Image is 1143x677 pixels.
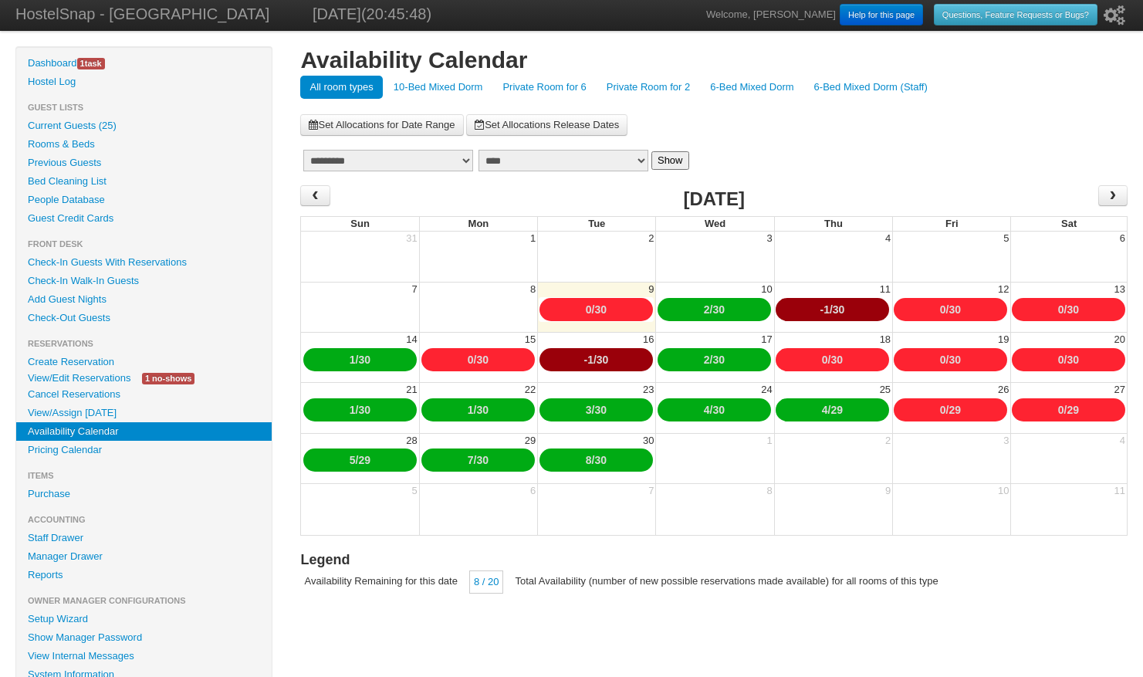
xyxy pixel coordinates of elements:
span: 1 no-shows [142,373,194,384]
div: 10 [996,484,1010,498]
div: / [539,298,653,321]
a: 0 [940,404,946,416]
div: 12 [996,283,1010,296]
a: Staff Drawer [16,529,272,547]
a: 0 [940,303,946,316]
div: 26 [996,383,1010,397]
a: 10-Bed Mixed Dorm [384,76,492,99]
div: / [1012,348,1125,371]
div: 3 [766,232,774,245]
div: 18 [878,333,892,347]
span: (20:45:48) [361,5,431,22]
a: 30 [595,454,607,466]
h1: Availability Calendar [300,46,1128,74]
div: 23 [641,383,655,397]
a: Set Allocations for Date Range [300,114,463,136]
div: 31 [404,232,418,245]
div: 8 [766,484,774,498]
th: Sat [1010,216,1128,232]
div: / [421,449,535,472]
th: Sun [300,216,418,232]
div: 1 [529,232,537,245]
a: 0 [468,354,474,366]
a: View Internal Messages [16,647,272,665]
a: Questions, Feature Requests or Bugs? [934,4,1097,25]
a: 0 [586,303,592,316]
a: Private Room for 6 [493,76,595,99]
div: / [776,298,889,321]
div: 17 [759,333,773,347]
div: 1 [766,434,774,448]
div: / [894,298,1007,321]
a: Guest Credit Cards [16,209,272,228]
a: -1 [583,354,593,366]
div: 19 [996,333,1010,347]
div: 2 [647,232,655,245]
div: 30 [641,434,655,448]
a: Setup Wizard [16,610,272,628]
div: 20 [1113,333,1127,347]
a: 30 [1067,303,1080,316]
a: 1 [350,404,356,416]
a: Previous Guests [16,154,272,172]
a: 30 [713,303,725,316]
a: 30 [595,303,607,316]
a: 30 [597,354,609,366]
a: All room types [300,76,382,99]
a: 0 [822,354,828,366]
a: Show Manager Password [16,628,272,647]
a: 4 [704,404,710,416]
a: Rooms & Beds [16,135,272,154]
a: 8 [586,454,592,466]
div: 28 [404,434,418,448]
a: 30 [713,404,725,416]
div: / [776,398,889,421]
div: / [539,348,653,371]
a: 30 [359,404,371,416]
a: Create Reservation [16,353,272,371]
h2: [DATE] [683,185,745,213]
a: View/Edit Reservations [16,370,142,386]
div: 29 [523,434,537,448]
a: 30 [477,354,489,366]
a: View/Assign [DATE] [16,404,272,422]
div: 11 [878,283,892,296]
a: Bed Cleaning List [16,172,272,191]
a: Reports [16,566,272,584]
div: 2 [884,434,892,448]
a: Private Room for 2 [597,76,699,99]
div: Total Availability (number of new possible reservations made available) for all rooms of this type [511,570,942,592]
div: 4 [1118,434,1127,448]
div: 8 / 20 [469,570,504,594]
a: Dashboard1task [16,54,272,73]
div: / [421,348,535,371]
a: Current Guests (25) [16,117,272,135]
h3: Legend [300,550,1128,570]
a: 0 [1058,303,1064,316]
a: 2 [704,303,710,316]
div: / [539,398,653,421]
div: 6 [529,484,537,498]
a: Cancel Reservations [16,385,272,404]
div: 5 [411,484,419,498]
div: / [658,348,771,371]
a: 6-Bed Mixed Dorm (Staff) [805,76,937,99]
a: Check-Out Guests [16,309,272,327]
a: 1 no-shows [130,370,206,386]
div: / [303,398,417,421]
a: Help for this page [840,4,923,25]
a: 30 [831,354,844,366]
a: 30 [1067,354,1080,366]
a: Hostel Log [16,73,272,91]
a: 3 [586,404,592,416]
div: / [658,298,771,321]
a: 30 [595,404,607,416]
div: / [894,348,1007,371]
div: / [894,398,1007,421]
div: 21 [404,383,418,397]
span: task [77,58,105,69]
div: 7 [411,283,419,296]
a: 5 [350,454,356,466]
a: 29 [949,404,962,416]
a: Add Guest Nights [16,290,272,309]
